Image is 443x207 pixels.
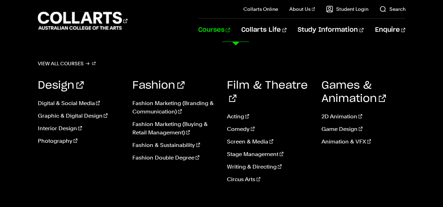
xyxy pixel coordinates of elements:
[132,120,216,137] a: Fashion Marketing (Buying & Retail Management)
[38,11,127,31] div: Go to homepage
[132,154,216,162] a: Fashion Double Degree
[375,19,405,42] a: Enquire
[321,112,405,121] a: 2D Animation
[227,138,311,146] a: Screen & Media
[227,175,311,184] a: Circus Arts
[227,80,308,104] a: Film & Theatre
[38,112,122,120] a: Graphic & Digital Design
[243,6,278,13] a: Collarts Online
[227,163,311,171] a: Writing & Directing
[132,80,185,91] a: Fashion
[321,125,405,133] a: Game Design
[298,19,364,42] a: Study Information
[198,19,230,42] a: Courses
[38,137,122,145] a: Photography
[38,99,122,108] a: Digital & Social Media
[38,80,84,91] a: Design
[321,138,405,146] a: Animation & VFX
[326,6,368,13] a: Student Login
[227,150,311,158] a: Stage Management
[132,141,216,149] a: Fashion & Sustainability
[38,59,96,68] a: View all courses
[132,99,216,116] a: Fashion Marketing (Branding & Communication)
[289,6,315,13] a: About Us
[241,19,286,42] a: Collarts Life
[321,80,386,104] a: Games & Animation
[227,125,311,133] a: Comedy
[227,112,311,121] a: Acting
[38,124,122,133] a: Interior Design
[379,6,405,13] a: Search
